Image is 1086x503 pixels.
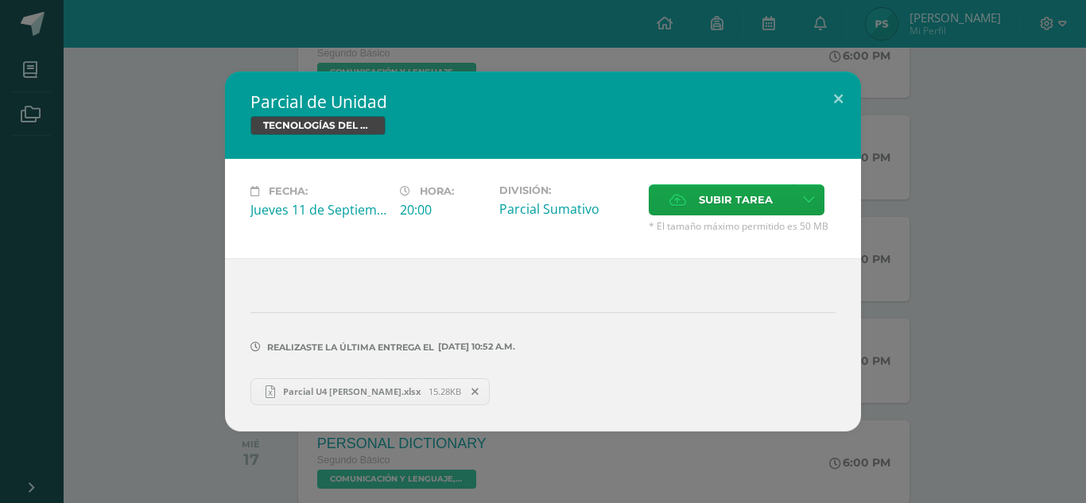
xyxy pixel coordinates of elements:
span: 15.28KB [429,385,461,397]
span: Parcial U4 [PERSON_NAME].xlsx [275,385,429,397]
button: Close (Esc) [816,72,861,126]
span: [DATE] 10:52 a.m. [434,346,515,347]
h2: Parcial de Unidad [250,91,836,113]
span: Remover entrega [462,383,489,400]
label: División: [499,184,636,196]
span: Hora: [420,185,454,197]
span: * El tamaño máximo permitido es 50 MB [649,219,836,233]
span: Fecha: [269,185,308,197]
span: Realizaste la última entrega el [267,342,434,353]
div: Parcial Sumativo [499,200,636,218]
span: TECNOLOGÍAS DEL APRENDIZAJE Y LA COMUNICACIÓN [250,116,386,135]
a: Parcial U4 [PERSON_NAME].xlsx 15.28KB [250,378,490,405]
div: Jueves 11 de Septiembre [250,201,387,219]
span: Subir tarea [699,185,773,215]
div: 20:00 [400,201,487,219]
